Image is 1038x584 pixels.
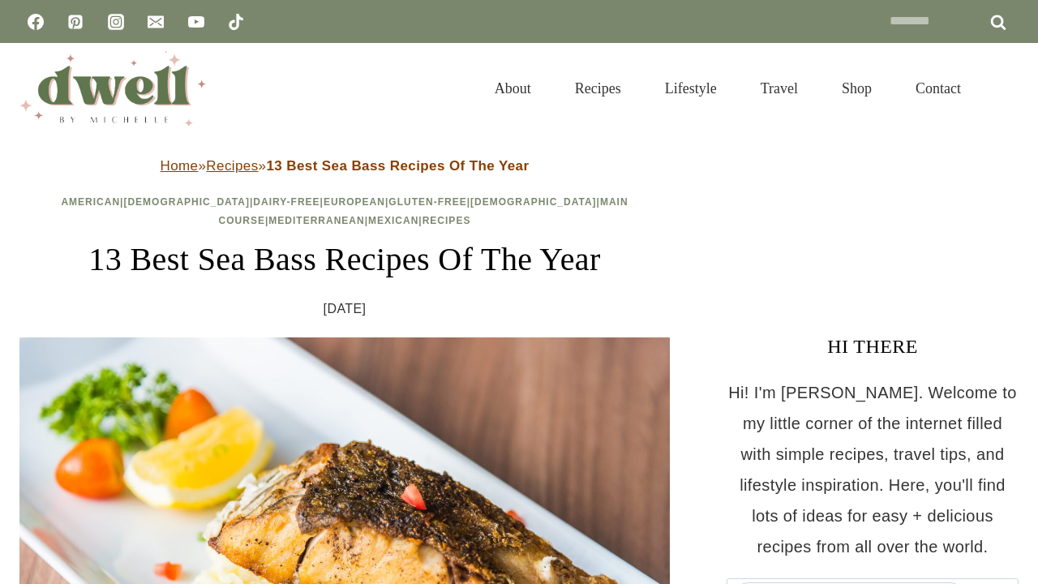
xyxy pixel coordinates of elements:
a: YouTube [180,6,212,38]
a: Facebook [19,6,52,38]
nav: Primary Navigation [473,60,983,117]
a: Contact [894,60,983,117]
a: American [61,196,120,208]
time: [DATE] [324,297,367,321]
a: Lifestyle [643,60,739,117]
span: | | | | | | | | | [61,196,628,226]
a: Home [161,158,199,174]
a: Travel [739,60,820,117]
a: TikTok [220,6,252,38]
p: Hi! I'm [PERSON_NAME]. Welcome to my little corner of the internet filled with simple recipes, tr... [727,377,1019,562]
a: About [473,60,553,117]
a: [DEMOGRAPHIC_DATA] [123,196,250,208]
a: Recipes [553,60,643,117]
a: Recipes [206,158,258,174]
strong: 13 Best Sea Bass Recipes Of The Year [266,158,529,174]
h3: HI THERE [727,332,1019,361]
a: European [324,196,385,208]
a: [DEMOGRAPHIC_DATA] [470,196,597,208]
a: Instagram [100,6,132,38]
a: Pinterest [59,6,92,38]
a: Mediterranean [268,215,364,226]
a: Gluten-Free [388,196,466,208]
a: Dairy-Free [253,196,320,208]
h1: 13 Best Sea Bass Recipes Of The Year [19,235,670,284]
a: Email [139,6,172,38]
a: Recipes [422,215,471,226]
span: » » [161,158,530,174]
a: Shop [820,60,894,117]
img: DWELL by michelle [19,51,206,126]
button: View Search Form [991,75,1019,102]
a: Mexican [368,215,418,226]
